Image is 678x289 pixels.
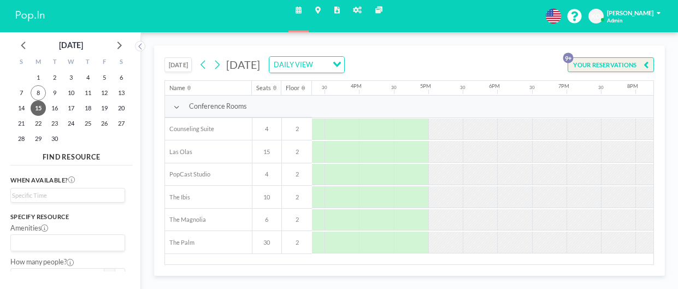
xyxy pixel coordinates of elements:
[63,70,79,85] span: Wednesday, September 3, 2025
[282,170,312,178] span: 2
[113,56,129,70] div: S
[14,116,29,131] span: Sunday, September 21, 2025
[11,188,125,202] div: Search for option
[558,83,569,90] div: 7PM
[80,56,96,70] div: T
[164,57,192,73] button: [DATE]
[31,131,46,146] span: Monday, September 29, 2025
[80,116,96,131] span: Thursday, September 25, 2025
[252,216,281,223] span: 6
[460,85,465,91] div: 30
[165,239,194,246] span: The Palm
[14,8,46,25] img: organization-logo
[63,56,79,70] div: W
[316,59,326,70] input: Search for option
[10,224,48,233] label: Amenities
[282,239,312,246] span: 2
[226,58,260,71] span: [DATE]
[104,268,115,283] button: -
[165,125,214,133] span: Counseling Suite
[31,70,46,85] span: Monday, September 1, 2025
[12,237,119,249] input: Search for option
[80,70,96,85] span: Thursday, September 4, 2025
[114,116,129,131] span: Saturday, September 27, 2025
[31,116,46,131] span: Monday, September 22, 2025
[165,148,192,156] span: Las Olas
[47,70,62,85] span: Tuesday, September 2, 2025
[282,125,312,133] span: 2
[80,85,96,101] span: Thursday, September 11, 2025
[97,70,112,85] span: Friday, September 5, 2025
[252,239,281,246] span: 30
[568,57,654,73] button: YOUR RESERVATIONS9+
[115,268,125,283] button: +
[272,59,314,70] span: DAILY VIEW
[47,101,62,116] span: Tuesday, September 16, 2025
[63,101,79,116] span: Wednesday, September 17, 2025
[165,216,206,223] span: The Magnolia
[607,9,653,16] span: [PERSON_NAME]
[13,56,30,70] div: S
[30,56,46,70] div: M
[10,149,132,161] h4: FIND RESOURCE
[529,85,535,91] div: 30
[14,85,29,101] span: Sunday, September 7, 2025
[252,193,281,201] span: 10
[391,85,397,91] div: 30
[322,85,327,91] div: 30
[252,125,281,133] span: 4
[97,116,112,131] span: Friday, September 26, 2025
[607,17,622,24] span: Admin
[563,52,574,63] p: 9+
[169,84,185,92] div: Name
[114,101,129,116] span: Saturday, September 20, 2025
[97,101,112,116] span: Friday, September 19, 2025
[14,101,29,116] span: Sunday, September 14, 2025
[10,258,74,267] label: How many people?
[97,85,112,101] span: Friday, September 12, 2025
[114,85,129,101] span: Saturday, September 13, 2025
[591,13,600,20] span: KO
[114,70,129,85] span: Saturday, September 6, 2025
[12,191,119,200] input: Search for option
[598,85,604,91] div: 30
[63,116,79,131] span: Wednesday, September 24, 2025
[256,84,271,92] div: Seats
[286,84,299,92] div: Floor
[47,131,62,146] span: Tuesday, September 30, 2025
[46,56,63,70] div: T
[47,85,62,101] span: Tuesday, September 9, 2025
[165,170,210,178] span: PopCast Studio
[63,85,79,101] span: Wednesday, September 10, 2025
[282,193,312,201] span: 2
[420,83,431,90] div: 5PM
[351,83,362,90] div: 4PM
[59,38,83,53] div: [DATE]
[10,213,125,221] h3: Specify resource
[31,101,46,116] span: Monday, September 15, 2025
[282,148,312,156] span: 2
[11,235,125,251] div: Search for option
[627,83,638,90] div: 8PM
[282,216,312,223] span: 2
[165,193,190,201] span: The Ibis
[489,83,500,90] div: 6PM
[252,170,281,178] span: 4
[80,101,96,116] span: Thursday, September 18, 2025
[14,131,29,146] span: Sunday, September 28, 2025
[96,56,113,70] div: F
[31,85,46,101] span: Monday, September 8, 2025
[189,102,246,111] span: Conference Rooms
[252,148,281,156] span: 15
[269,57,344,73] div: Search for option
[47,116,62,131] span: Tuesday, September 23, 2025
